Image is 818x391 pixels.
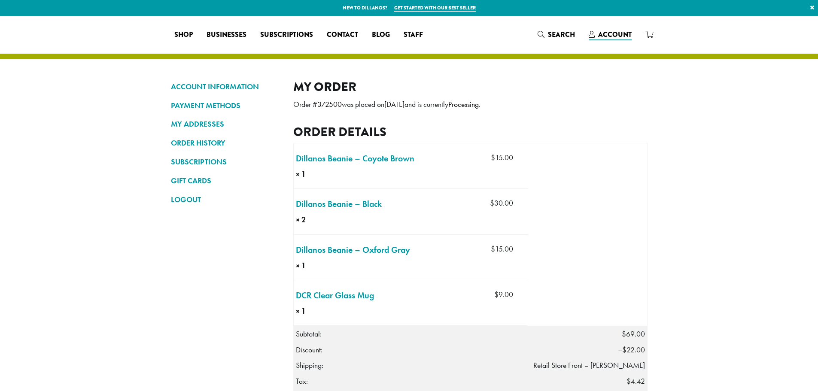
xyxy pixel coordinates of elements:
[171,192,280,207] a: LOGOUT
[394,4,476,12] a: Get started with our best seller
[548,30,575,39] span: Search
[622,345,626,355] span: $
[293,326,528,342] th: Subtotal:
[448,100,479,109] mark: Processing
[531,27,582,42] a: Search
[490,198,494,208] span: $
[296,289,374,302] a: DCR Clear Glass Mug
[296,243,410,256] a: Dillanos Beanie – Oxford Gray
[622,345,645,355] span: 22.00
[171,98,280,113] a: PAYMENT METHODS
[293,342,528,358] th: Discount:
[296,306,324,317] strong: × 1
[296,214,326,225] strong: × 2
[317,100,342,109] mark: 372500
[494,290,513,299] bdi: 9.00
[491,153,513,162] bdi: 15.00
[296,197,382,210] a: Dillanos Beanie – Black
[293,358,528,373] th: Shipping:
[293,97,648,112] p: Order # was placed on and is currently .
[626,376,645,386] span: 4.42
[491,244,513,254] bdi: 15.00
[528,342,647,358] td: –
[293,124,648,139] h2: Order details
[397,28,430,42] a: Staff
[293,79,648,94] h2: My Order
[626,376,631,386] span: $
[296,169,336,180] strong: × 1
[171,155,280,169] a: SUBSCRIPTIONS
[372,30,390,40] span: Blog
[491,153,495,162] span: $
[490,198,513,208] bdi: 30.00
[327,30,358,40] span: Contact
[293,373,528,389] th: Tax:
[622,329,645,339] span: 69.00
[528,358,647,373] td: Retail Store Front – [PERSON_NAME]
[167,28,200,42] a: Shop
[491,244,495,254] span: $
[384,100,404,109] mark: [DATE]
[598,30,632,39] span: Account
[404,30,423,40] span: Staff
[622,329,626,339] span: $
[296,260,335,271] strong: × 1
[171,173,280,188] a: GIFT CARDS
[207,30,246,40] span: Businesses
[171,79,280,94] a: ACCOUNT INFORMATION
[260,30,313,40] span: Subscriptions
[296,152,414,165] a: Dillanos Beanie – Coyote Brown
[494,290,499,299] span: $
[174,30,193,40] span: Shop
[171,117,280,131] a: MY ADDRESSES
[171,136,280,150] a: ORDER HISTORY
